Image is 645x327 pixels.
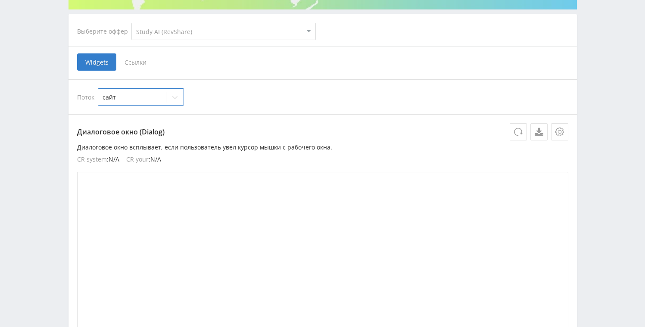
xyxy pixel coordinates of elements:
li: : N/A [126,156,161,163]
p: Диалоговое окно (Dialog) [77,123,568,140]
span: Ссылки [116,53,155,71]
a: Скачать [530,123,548,140]
span: CR your [126,156,149,163]
li: : N/A [77,156,119,163]
span: Widgets [77,53,116,71]
button: Настройки [551,123,568,140]
div: Выберите оффер [77,28,131,35]
p: Диалоговое окно всплывает, если пользователь увел курсор мышки с рабочего окна. [77,144,568,151]
span: CR system [77,156,107,163]
button: Обновить [510,123,527,140]
div: Поток [77,88,568,106]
